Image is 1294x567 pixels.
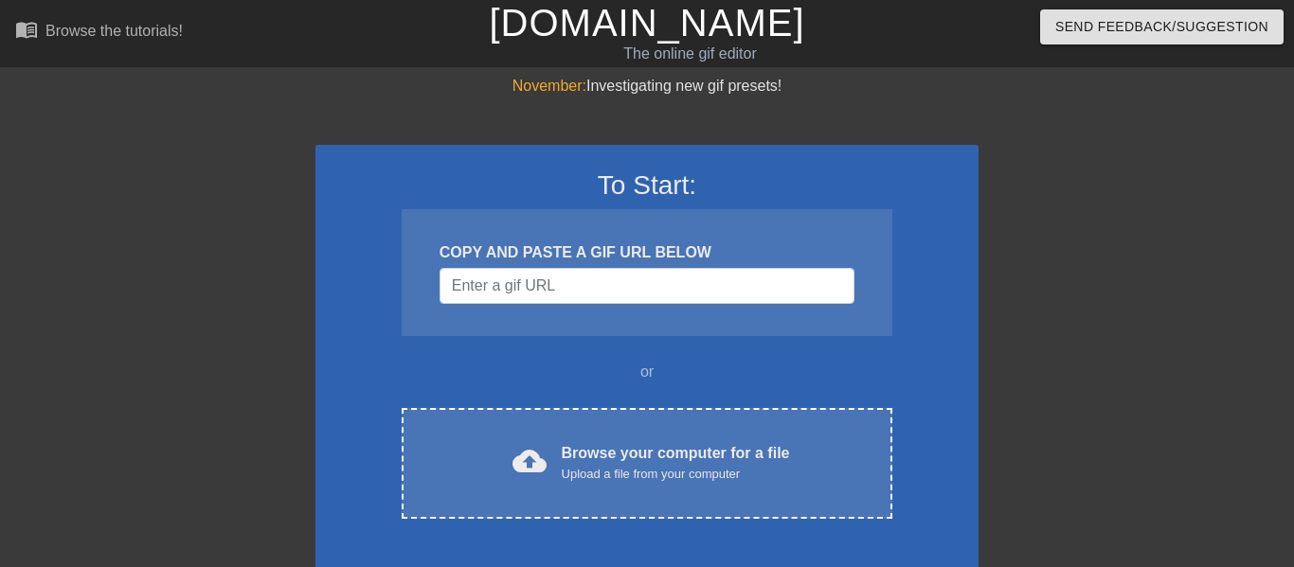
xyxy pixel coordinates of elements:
span: cloud_upload [512,444,547,478]
div: COPY AND PASTE A GIF URL BELOW [440,241,854,264]
div: or [365,361,929,383]
button: Send Feedback/Suggestion [1040,9,1284,44]
h3: To Start: [340,169,954,202]
div: Upload a file from your computer [562,465,790,484]
span: menu_book [15,18,38,41]
div: Browse the tutorials! [45,23,183,39]
span: November: [512,78,586,94]
input: Username [440,268,854,304]
div: Investigating new gif presets! [315,75,979,97]
a: Browse the tutorials! [15,18,183,47]
div: The online gif editor [440,43,939,65]
a: [DOMAIN_NAME] [489,2,804,44]
div: Browse your computer for a file [562,442,790,484]
span: Send Feedback/Suggestion [1055,15,1268,39]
